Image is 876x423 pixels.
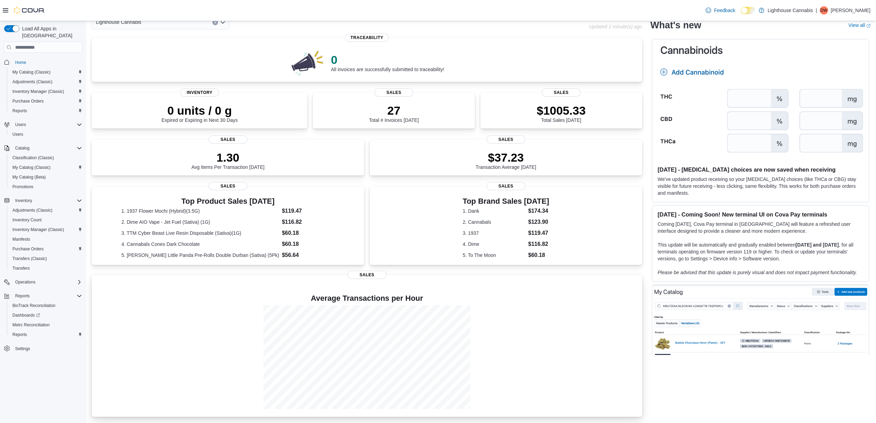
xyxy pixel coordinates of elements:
dt: 1. 1937 Flower Mochi (Hybrid)(3.5G) [121,208,279,214]
button: Catalog [1,143,85,153]
a: Transfers [10,264,32,272]
span: My Catalog (Beta) [12,174,46,180]
p: | [816,6,817,15]
dt: 4. Cannabals Cones Dark Chocolate [121,241,279,248]
span: Metrc Reconciliation [12,322,50,328]
span: Users [12,132,23,137]
span: My Catalog (Beta) [10,173,82,181]
a: Classification (Classic) [10,154,57,162]
dd: $60.18 [282,240,335,248]
a: Purchase Orders [10,245,47,253]
span: Sales [348,271,386,279]
span: Classification (Classic) [10,154,82,162]
span: Inventory [15,198,32,203]
span: Users [12,121,82,129]
span: Inventory Count [10,216,82,224]
a: Settings [12,345,33,353]
div: Total # Invoices [DATE] [369,104,419,123]
span: Transfers [10,264,82,272]
div: All invoices are successfully submitted to traceability! [331,53,444,72]
span: Purchase Orders [10,245,82,253]
button: Home [1,57,85,67]
p: 1.30 [191,151,265,164]
button: Classification (Classic) [7,153,85,163]
p: 0 units / 0 g [161,104,238,117]
p: 0 [331,53,444,67]
p: Lighthouse Cannabis [768,6,813,15]
a: Manifests [10,235,33,243]
a: Inventory Manager (Classic) [10,87,67,96]
dt: 4. Dime [462,241,525,248]
span: Inventory Manager (Classic) [12,227,64,232]
a: Reports [10,107,30,115]
span: Settings [15,346,30,352]
span: Catalog [12,144,82,152]
button: BioTrack Reconciliation [7,301,85,310]
p: 27 [369,104,419,117]
a: Purchase Orders [10,97,47,105]
a: Promotions [10,183,36,191]
dt: 5. To The Moon [462,252,525,259]
p: [PERSON_NAME] [831,6,870,15]
p: Coming [DATE], Cova Pay terminal in [GEOGRAPHIC_DATA] will feature a refreshed user interface des... [658,221,863,234]
a: Home [12,58,29,67]
span: Purchase Orders [10,97,82,105]
span: Dashboards [12,313,40,318]
a: Users [10,130,26,138]
a: My Catalog (Beta) [10,173,49,181]
a: Inventory Manager (Classic) [10,225,67,234]
dd: $60.18 [528,251,549,259]
h3: [DATE] - [MEDICAL_DATA] choices are now saved when receiving [658,166,863,173]
span: Adjustments (Classic) [10,206,82,214]
button: Purchase Orders [7,96,85,106]
span: My Catalog (Classic) [10,68,82,76]
a: Transfers (Classic) [10,254,50,263]
button: My Catalog (Classic) [7,163,85,172]
span: Sales [375,88,413,97]
span: Sales [542,88,580,97]
a: BioTrack Reconciliation [10,301,58,310]
button: Purchase Orders [7,244,85,254]
a: Adjustments (Classic) [10,206,55,214]
a: Inventory Count [10,216,44,224]
a: View allExternal link [848,22,870,28]
button: Inventory Manager (Classic) [7,87,85,96]
span: Transfers (Classic) [10,254,82,263]
dt: 5. [PERSON_NAME] Little Panda Pre-Rolls Double Durban (Sativa) (5Pk) [121,252,279,259]
div: Avg Items Per Transaction [DATE] [191,151,265,170]
button: My Catalog (Beta) [7,172,85,182]
a: Dashboards [7,310,85,320]
em: Please be advised that this update is purely visual and does not impact payment functionality. [658,270,857,275]
dd: $123.90 [528,218,549,226]
span: Load All Apps in [GEOGRAPHIC_DATA] [19,25,82,39]
h2: What's new [650,20,701,31]
button: Adjustments (Classic) [7,205,85,215]
span: Manifests [12,237,30,242]
button: Manifests [7,234,85,244]
a: Adjustments (Classic) [10,78,55,86]
span: Sales [209,135,247,144]
h3: [DATE] - Coming Soon! New terminal UI on Cova Pay terminals [658,211,863,218]
button: My Catalog (Classic) [7,67,85,77]
button: Reports [12,292,32,300]
button: Transfers (Classic) [7,254,85,263]
span: BioTrack Reconciliation [10,301,82,310]
nav: Complex example [4,54,82,372]
span: Home [12,58,82,66]
span: Classification (Classic) [12,155,54,161]
dd: $119.47 [282,207,335,215]
dt: 3. 1937 [462,230,525,237]
button: Users [7,129,85,139]
span: Manifests [10,235,82,243]
h3: Top Product Sales [DATE] [121,197,335,205]
span: Traceability [345,33,389,42]
span: Reports [12,108,27,114]
button: Users [12,121,29,129]
div: Total Sales [DATE] [537,104,586,123]
dt: 2. Dime AIO Vape - Jet Fuel (Sativa) (1G) [121,219,279,225]
div: Expired or Expiring in Next 30 Days [161,104,238,123]
span: Lighthouse Cannabis [96,18,141,26]
h3: Top Brand Sales [DATE] [462,197,549,205]
button: Open list of options [220,20,226,25]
